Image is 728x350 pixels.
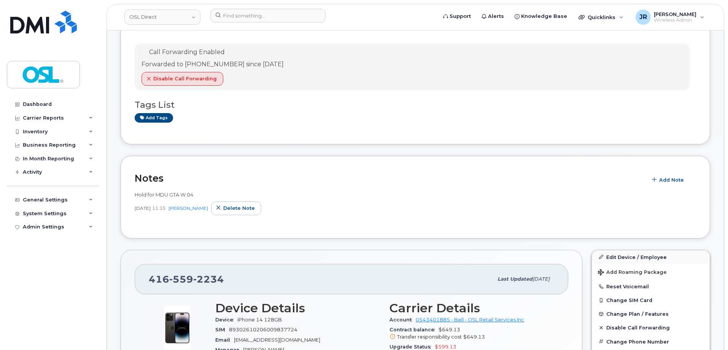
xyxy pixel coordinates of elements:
[389,301,555,315] h3: Carrier Details
[598,269,667,276] span: Add Roaming Package
[435,344,456,350] span: $599.13
[193,273,224,285] span: 2234
[488,13,504,20] span: Alerts
[215,301,380,315] h3: Device Details
[592,321,710,334] button: Disable Call Forwarding
[223,205,255,212] span: Delete note
[573,10,629,25] div: Quicklinks
[389,344,435,350] span: Upgrade Status
[592,335,710,348] button: Change Phone Number
[659,176,684,184] span: Add Note
[135,173,643,184] h2: Notes
[211,201,261,215] button: Delete note
[135,192,194,198] span: Hold for MDU GTA W 04
[149,273,224,285] span: 416
[639,13,647,22] span: JR
[463,334,485,340] span: $649.13
[135,100,696,110] h3: Tags List
[149,48,225,56] span: Call Forwarding Enabled
[630,10,710,25] div: Jomari Rojas
[153,75,217,82] span: Disable Call Forwarding
[229,327,297,332] span: 89302610206009837724
[389,327,555,340] span: $649.13
[498,276,532,282] span: Last updated
[210,9,326,22] input: Find something...
[215,337,234,343] span: Email
[124,10,200,25] a: OSL Direct
[592,307,710,321] button: Change Plan / Features
[135,205,151,211] span: [DATE]
[606,325,670,331] span: Disable Call Forwarding
[509,9,572,24] a: Knowledge Base
[152,205,165,211] span: 11:15
[592,293,710,307] button: Change SIM Card
[521,13,567,20] span: Knowledge Base
[416,317,524,323] a: 0543401885 - Bell - OSL Retail Services Inc
[168,205,208,211] a: [PERSON_NAME]
[450,13,471,20] span: Support
[237,317,282,323] span: iPhone 14 128GB
[215,317,237,323] span: Device
[389,317,416,323] span: Account
[141,72,223,86] button: Disable Call Forwarding
[169,273,193,285] span: 559
[141,60,284,69] div: Forwarded to [PHONE_NUMBER] since [DATE]
[588,14,615,20] span: Quicklinks
[654,11,696,17] span: [PERSON_NAME]
[654,17,696,23] span: Wireless Admin
[592,264,710,280] button: Add Roaming Package
[592,250,710,264] a: Edit Device / Employee
[438,9,476,24] a: Support
[397,334,462,340] span: Transfer responsibility cost
[606,311,669,317] span: Change Plan / Features
[234,337,320,343] span: [EMAIL_ADDRESS][DOMAIN_NAME]
[647,173,690,187] button: Add Note
[592,280,710,293] button: Reset Voicemail
[389,327,439,332] span: Contract balance
[532,276,550,282] span: [DATE]
[476,9,509,24] a: Alerts
[135,113,173,123] a: Add tags
[215,327,229,332] span: SIM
